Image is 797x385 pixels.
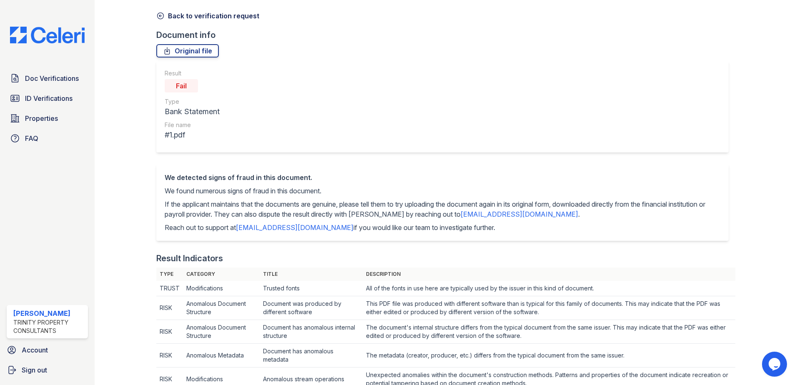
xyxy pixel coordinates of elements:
[13,318,85,335] div: Trinity Property Consultants
[7,70,88,87] a: Doc Verifications
[165,222,720,232] p: Reach out to support at if you would like our team to investigate further.
[156,29,735,41] div: Document info
[165,106,220,117] div: Bank Statement
[236,223,353,232] a: [EMAIL_ADDRESS][DOMAIN_NAME]
[156,44,219,57] a: Original file
[260,267,363,281] th: Title
[156,252,223,264] div: Result Indicators
[165,186,720,196] p: We found numerous signs of fraud in this document.
[22,345,48,355] span: Account
[3,362,91,378] a: Sign out
[156,267,183,281] th: Type
[363,344,735,367] td: The metadata (creator, producer, etc.) differs from the typical document from the same issuer.
[165,121,220,129] div: File name
[260,320,363,344] td: Document has anomalous internal structure
[165,129,220,141] div: #1.pdf
[3,342,91,358] a: Account
[260,344,363,367] td: Document has anomalous metadata
[461,210,578,218] a: [EMAIL_ADDRESS][DOMAIN_NAME]
[183,296,260,320] td: Anomalous Document Structure
[3,27,91,43] img: CE_Logo_Blue-a8612792a0a2168367f1c8372b55b34899dd931a85d93a1a3d3e32e68fde9ad4.png
[25,93,73,103] span: ID Verifications
[156,320,183,344] td: RISK
[22,365,47,375] span: Sign out
[156,344,183,367] td: RISK
[156,281,183,296] td: TRUST
[7,130,88,147] a: FAQ
[165,97,220,106] div: Type
[25,113,58,123] span: Properties
[25,133,38,143] span: FAQ
[165,172,720,182] div: We detected signs of fraud in this document.
[363,320,735,344] td: The document's internal structure differs from the typical document from the same issuer. This ma...
[762,352,789,377] iframe: chat widget
[363,267,735,281] th: Description
[183,344,260,367] td: Anomalous Metadata
[165,79,198,92] div: Fail
[183,281,260,296] td: Modifications
[156,11,259,21] a: Back to verification request
[165,69,220,77] div: Result
[156,296,183,320] td: RISK
[13,308,85,318] div: [PERSON_NAME]
[183,320,260,344] td: Anomalous Document Structure
[260,281,363,296] td: Trusted fonts
[363,281,735,296] td: All of the fonts in use here are typically used by the issuer in this kind of document.
[260,296,363,320] td: Document was produced by different software
[578,210,580,218] span: .
[7,110,88,127] a: Properties
[183,267,260,281] th: Category
[25,73,79,83] span: Doc Verifications
[363,296,735,320] td: This PDF file was produced with different software than is typical for this family of documents. ...
[165,199,720,219] p: If the applicant maintains that the documents are genuine, please tell them to try uploading the ...
[7,90,88,107] a: ID Verifications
